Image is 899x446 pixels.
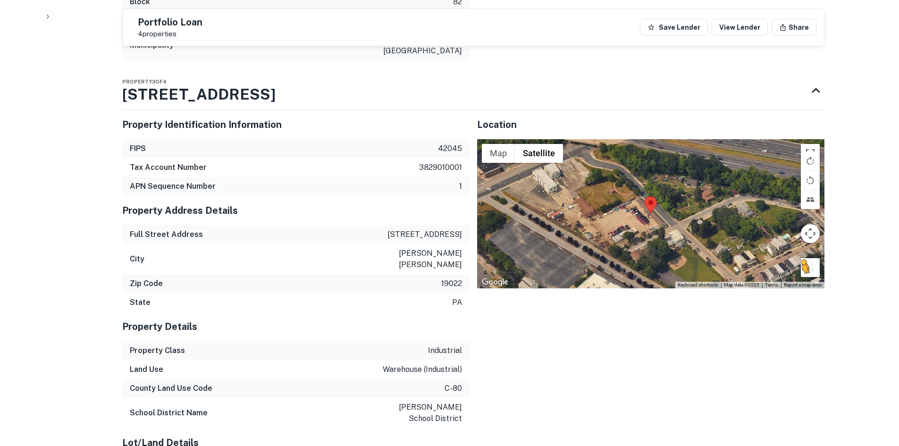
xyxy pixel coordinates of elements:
p: [PERSON_NAME] school district [377,402,462,424]
h6: Property Class [130,345,185,356]
button: Map camera controls [801,224,820,243]
button: Keyboard shortcuts [678,282,718,288]
h6: School District Name [130,407,208,419]
h6: FIPS [130,143,146,154]
h5: Property Details [122,320,470,334]
span: Map data ©2025 [724,282,759,287]
h3: [STREET_ADDRESS] [122,83,276,106]
p: warehouse (industrial) [383,364,462,375]
p: industrial [428,345,462,356]
h5: Property Address Details [122,203,470,218]
h5: Portfolio Loan [138,17,202,27]
div: Property3of4[STREET_ADDRESS] [122,72,824,109]
p: 42045 [438,143,462,154]
button: Drag Pegman onto the map to open Street View [801,258,820,277]
h6: City [130,253,144,265]
h6: Tax Account Number [130,162,207,173]
p: [PERSON_NAME] [PERSON_NAME] [377,248,462,270]
p: [STREET_ADDRESS] [387,229,462,240]
p: c-80 [445,383,462,394]
button: Rotate map clockwise [801,151,820,170]
button: Rotate map counterclockwise [801,171,820,190]
p: 4 properties [138,30,202,38]
p: 3829010001 [419,162,462,173]
p: 19022 [441,278,462,289]
h5: Property Identification Information [122,118,470,132]
iframe: Chat Widget [852,370,899,416]
a: View Lender [712,19,768,36]
h6: State [130,297,151,308]
a: Terms (opens in new tab) [765,282,778,287]
span: Property 3 of 4 [122,79,167,84]
img: Google [479,276,511,288]
p: pa [452,297,462,308]
h6: Zip Code [130,278,163,289]
a: Report a map error [784,282,822,287]
button: Tilt map [801,190,820,209]
a: Open this area in Google Maps (opens a new window) [479,276,511,288]
h5: Location [477,118,824,132]
h6: Land Use [130,364,163,375]
p: 1 [459,181,462,192]
button: Show street map [482,144,515,163]
button: Save Lender [640,19,708,36]
button: Toggle fullscreen view [801,144,820,163]
h6: Full Street Address [130,229,203,240]
h6: County Land Use Code [130,383,212,394]
button: Share [772,19,816,36]
h6: APN Sequence Number [130,181,216,192]
button: Show satellite imagery [515,144,563,163]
